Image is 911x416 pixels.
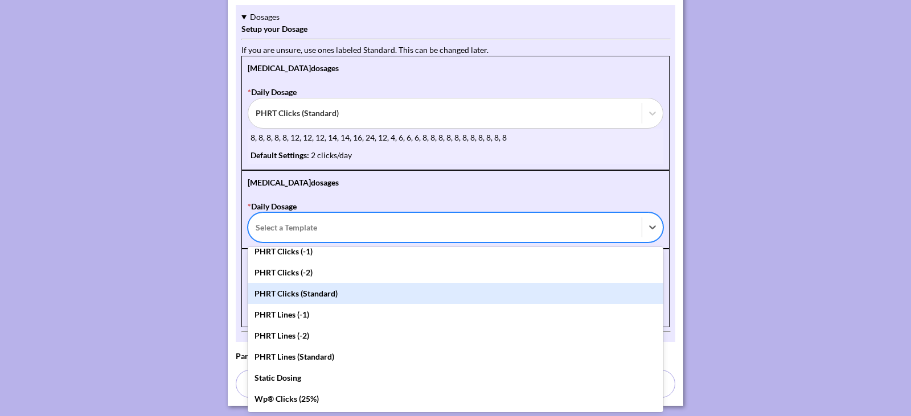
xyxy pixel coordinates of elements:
[251,150,309,160] strong: Default Settings:
[251,149,660,161] div: 2 clicks / day
[236,350,675,362] strong: Part 2 / 2
[248,367,663,388] div: Static Dosing
[248,262,663,283] div: PHRT Clicks (-2)
[248,201,663,242] label: Daily Dosage
[236,370,675,398] button: Save
[241,11,670,23] summary: Dosages
[248,388,663,409] div: Wp® Clicks (25%)
[248,241,663,262] div: PHRT Clicks (-1)
[248,87,663,128] label: Daily Dosage
[248,178,339,187] strong: [MEDICAL_DATA] dosages
[248,346,663,367] div: PHRT Lines (Standard)
[241,44,670,56] p: If you are unsure, use ones labeled Standard. This can be changed later.
[256,221,257,233] input: *Daily DosageSelect a TemplatePHRT Capsules (P-1)PHRT Capsules (P-2)PHRT Capsules (P)PHRT Capsule...
[248,63,339,73] strong: [MEDICAL_DATA] dosages
[251,131,660,143] div: 8, 8, 8, 8, 8, 12, 12, 12, 14, 14, 16, 24, 12, 4, 6, 6, 6, 8, 8, 8, 8, 8, 8, 8, 8, 8, 8, 8
[248,283,663,304] div: PHRT Clicks (Standard)
[248,325,663,346] div: PHRT Lines (-2)
[248,304,663,325] div: PHRT Lines (-1)
[241,23,670,35] h3: Setup your Dosage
